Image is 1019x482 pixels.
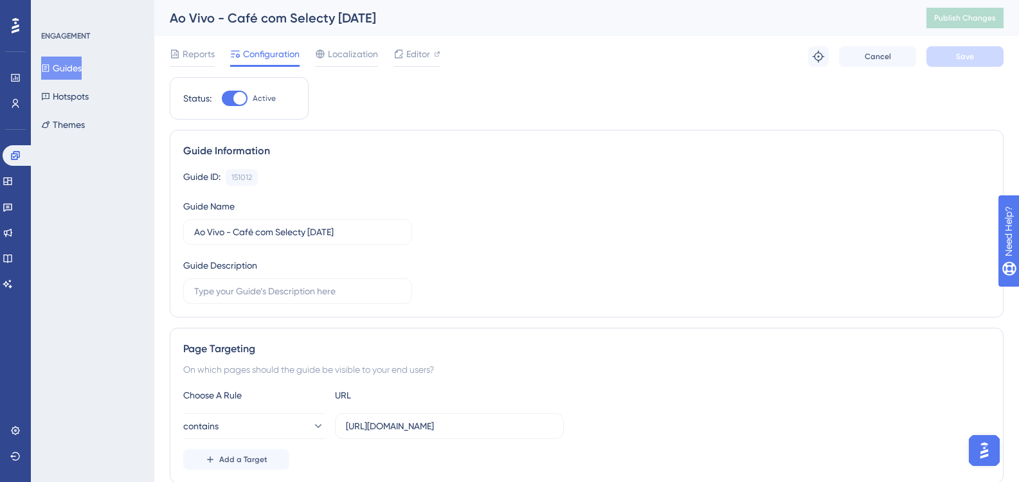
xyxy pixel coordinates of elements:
[253,93,276,103] span: Active
[934,13,996,23] span: Publish Changes
[170,9,894,27] div: Ao Vivo - Café com Selecty [DATE]
[41,31,90,41] div: ENGAGEMENT
[183,91,212,106] div: Status:
[183,143,990,159] div: Guide Information
[965,431,1004,470] iframe: UserGuiding AI Assistant Launcher
[183,388,325,403] div: Choose A Rule
[926,46,1004,67] button: Save
[956,51,974,62] span: Save
[183,418,219,434] span: contains
[194,284,401,298] input: Type your Guide’s Description here
[41,57,82,80] button: Guides
[183,258,257,273] div: Guide Description
[183,46,215,62] span: Reports
[243,46,300,62] span: Configuration
[194,225,401,239] input: Type your Guide’s Name here
[346,419,553,433] input: yourwebsite.com/path
[183,413,325,439] button: contains
[183,199,235,214] div: Guide Name
[183,341,990,357] div: Page Targeting
[926,8,1004,28] button: Publish Changes
[406,46,430,62] span: Editor
[839,46,916,67] button: Cancel
[219,454,267,465] span: Add a Target
[30,3,80,19] span: Need Help?
[183,169,221,186] div: Guide ID:
[183,362,990,377] div: On which pages should the guide be visible to your end users?
[41,113,85,136] button: Themes
[335,388,476,403] div: URL
[865,51,891,62] span: Cancel
[231,172,252,183] div: 151012
[41,85,89,108] button: Hotspots
[328,46,378,62] span: Localization
[183,449,289,470] button: Add a Target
